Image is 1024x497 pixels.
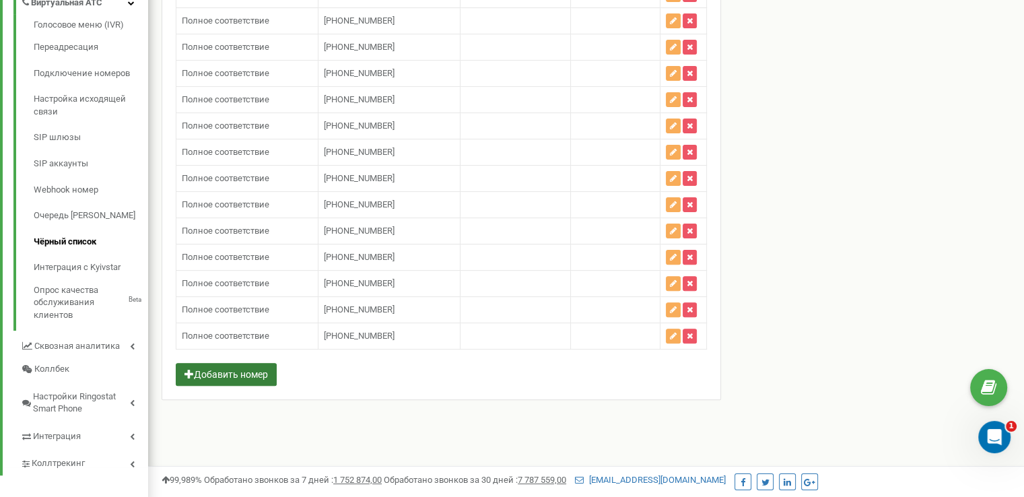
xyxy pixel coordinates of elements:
span: [PHONE_NUMBER] [324,15,395,26]
iframe: Intercom live chat [978,421,1011,453]
span: [PHONE_NUMBER] [324,304,395,314]
span: [PHONE_NUMBER] [324,147,395,157]
span: Полное соответствие [182,331,269,341]
a: Настройка исходящей связи [34,86,148,125]
span: [PHONE_NUMBER] [324,94,395,104]
a: Интеграция с Kyivstar [34,255,148,281]
a: Чёрный список [34,229,148,255]
a: SIP шлюзы [34,125,148,151]
span: Полное соответствие [182,147,269,157]
a: SIP аккаунты [34,151,148,177]
span: [PHONE_NUMBER] [324,121,395,131]
a: Голосовое меню (IVR) [34,19,148,35]
span: 1 [1006,421,1017,432]
a: Сквозная аналитика [20,331,148,358]
span: Полное соответствие [182,304,269,314]
a: Переадресация [34,34,148,61]
span: Полное соответствие [182,173,269,183]
span: [PHONE_NUMBER] [324,68,395,78]
button: Добавить номер [176,363,277,386]
span: Настройки Ringostat Smart Phone [33,391,130,416]
span: Полное соответствие [182,42,269,52]
a: Очередь [PERSON_NAME] [34,203,148,229]
span: [PHONE_NUMBER] [324,278,395,288]
span: Полное соответствие [182,121,269,131]
span: [PHONE_NUMBER] [324,331,395,341]
span: Коллбек [34,363,69,376]
a: Интеграция [20,421,148,449]
a: Настройки Ringostat Smart Phone [20,381,148,421]
a: Коллбек [20,358,148,381]
span: Полное соответствие [182,94,269,104]
span: Полное соответствие [182,15,269,26]
span: Сквозная аналитика [34,340,120,353]
span: [PHONE_NUMBER] [324,42,395,52]
a: Коллтрекинг [20,448,148,475]
span: [PHONE_NUMBER] [324,199,395,209]
span: Полное соответствие [182,226,269,236]
span: [PHONE_NUMBER] [324,226,395,236]
span: Интеграция [33,430,81,443]
span: Коллтрекинг [32,457,85,470]
span: [PHONE_NUMBER] [324,173,395,183]
a: Webhook номер [34,177,148,203]
span: Полное соответствие [182,278,269,288]
span: Полное соответствие [182,68,269,78]
a: Подключение номеров [34,61,148,87]
a: Опрос качества обслуживания клиентовBeta [34,281,148,322]
span: Полное соответствие [182,199,269,209]
span: Полное соответствие [182,252,269,262]
span: [PHONE_NUMBER] [324,252,395,262]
